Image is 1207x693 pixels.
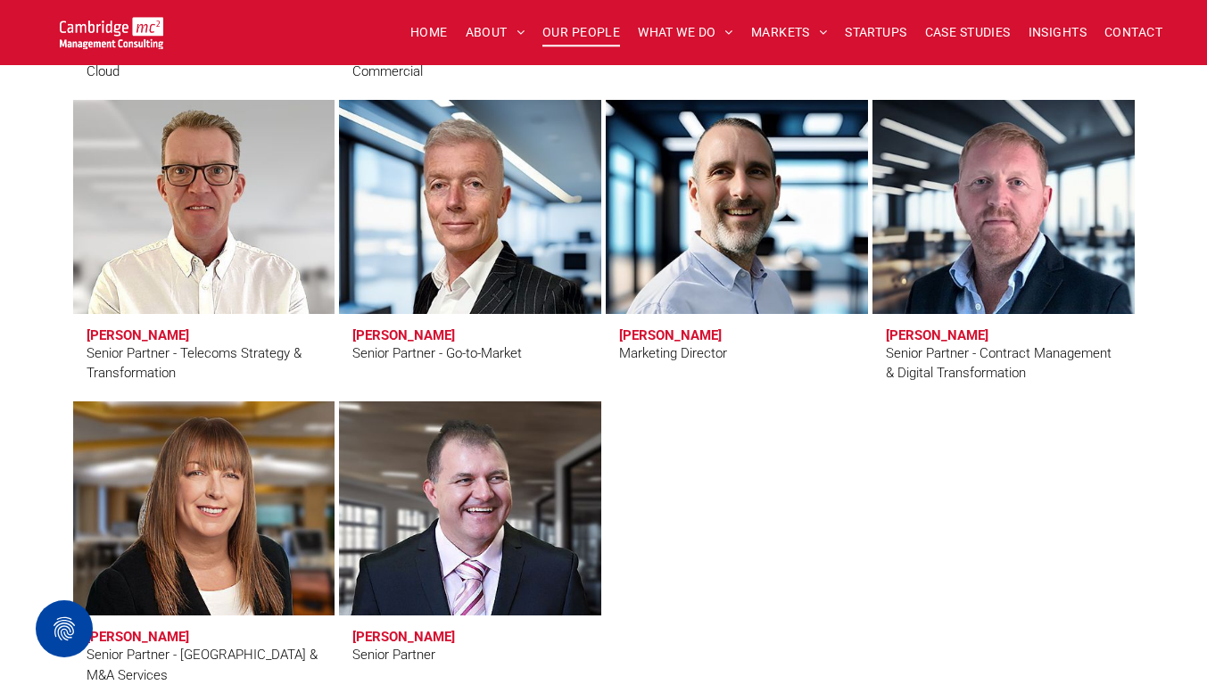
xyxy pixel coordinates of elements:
a: CASE STUDIES [916,19,1020,46]
a: Darren Sheppard [872,100,1135,314]
div: Marketing Director [619,343,727,364]
h3: [PERSON_NAME] [87,629,189,645]
h3: [PERSON_NAME] [352,629,455,645]
a: CONTACT [1095,19,1171,46]
h3: [PERSON_NAME] [619,327,722,343]
h3: [PERSON_NAME] [87,327,189,343]
div: Senior Partner - Telecoms Strategy & Transformation [87,343,322,384]
a: OUR PEOPLE [533,19,629,46]
a: Kathy Togher [73,401,335,615]
h3: [PERSON_NAME] [886,327,988,343]
a: Andy Bills [339,100,601,314]
div: Senior Partner - Contract Management & Digital Transformation [886,343,1121,384]
a: STARTUPS [836,19,915,46]
a: Your Business Transformed | Cambridge Management Consulting [60,20,163,38]
a: MARKETS [742,19,836,46]
a: ABOUT [457,19,534,46]
h3: [PERSON_NAME] [352,327,455,343]
a: INSIGHTS [1020,19,1095,46]
a: Paul Turk [339,401,601,615]
a: Karl Salter [598,94,875,320]
div: Senior Partner [352,645,435,665]
div: Senior Partner - [GEOGRAPHIC_DATA] & M&A Services [87,645,322,685]
a: HOME [401,19,457,46]
img: Go to Homepage [60,17,163,49]
div: Senior Partner - Go-to-Market [352,343,522,364]
a: Clive Quantrill [73,100,335,314]
a: WHAT WE DO [629,19,742,46]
